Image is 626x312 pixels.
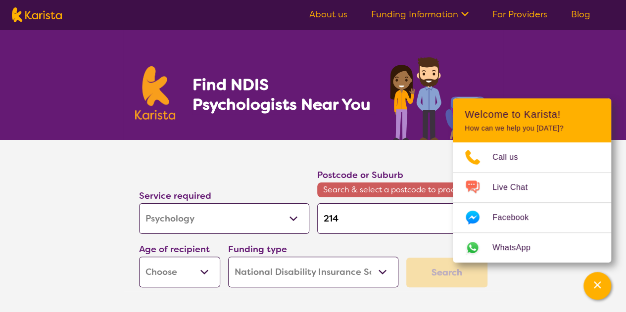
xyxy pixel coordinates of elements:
h2: Welcome to Karista! [465,108,599,120]
img: psychology [386,53,491,140]
ul: Choose channel [453,142,611,263]
a: About us [309,8,347,20]
span: Call us [492,150,530,165]
label: Age of recipient [139,243,210,255]
span: Live Chat [492,180,539,195]
button: Channel Menu [583,272,611,300]
div: Channel Menu [453,98,611,263]
h1: Find NDIS Psychologists Near You [192,75,375,114]
p: How can we help you [DATE]? [465,124,599,133]
img: Karista logo [12,7,62,22]
span: WhatsApp [492,240,542,255]
img: Karista logo [135,66,176,120]
label: Funding type [228,243,287,255]
label: Postcode or Suburb [317,169,403,181]
input: Type [317,203,487,234]
span: Facebook [492,210,540,225]
label: Service required [139,190,211,202]
a: For Providers [492,8,547,20]
a: Web link opens in a new tab. [453,233,611,263]
span: Search & select a postcode to proceed [317,182,487,197]
a: Blog [571,8,590,20]
a: Funding Information [371,8,469,20]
